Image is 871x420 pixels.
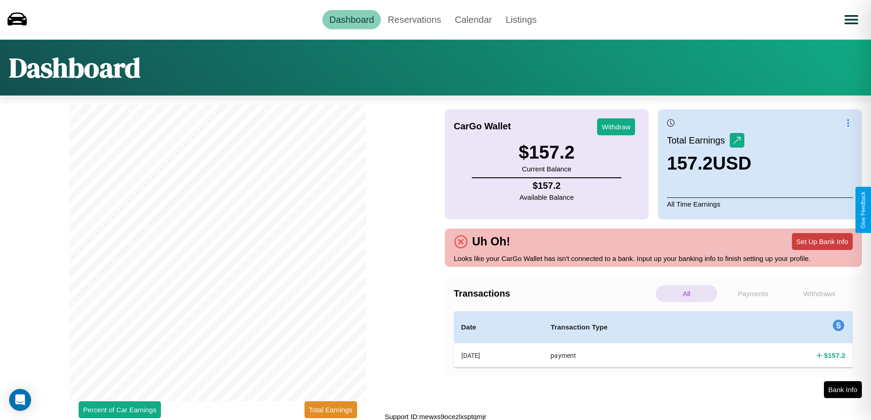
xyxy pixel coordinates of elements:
p: Available Balance [519,191,574,203]
h4: Transactions [454,288,653,299]
h3: 157.2 USD [667,153,752,174]
th: [DATE] [454,343,544,368]
button: Withdraw [597,118,635,135]
a: Dashboard [322,10,381,29]
th: payment [543,343,733,368]
div: Open Intercom Messenger [9,389,31,411]
h3: $ 157.2 [518,142,574,163]
button: Open menu [839,7,864,32]
button: Total Earnings [305,401,357,418]
button: Set Up Bank Info [792,233,853,250]
div: Give Feedback [860,191,866,229]
h4: Uh Oh! [468,235,515,248]
table: simple table [454,311,853,367]
h4: CarGo Wallet [454,121,511,132]
p: Looks like your CarGo Wallet has isn't connected to a bank. Input up your banking info to finish ... [454,252,853,265]
p: Payments [722,285,784,302]
button: Percent of Car Earnings [79,401,161,418]
h1: Dashboard [9,49,140,86]
p: All [656,285,717,302]
button: Bank Info [824,381,862,398]
a: Reservations [381,10,448,29]
h4: $ 157.2 [824,351,845,360]
p: Current Balance [518,163,574,175]
h4: Date [461,322,536,333]
a: Listings [499,10,544,29]
a: Calendar [448,10,499,29]
h4: Transaction Type [550,322,726,333]
p: All Time Earnings [667,197,853,210]
h4: $ 157.2 [519,181,574,191]
p: Total Earnings [667,132,730,149]
p: Withdraws [789,285,850,302]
